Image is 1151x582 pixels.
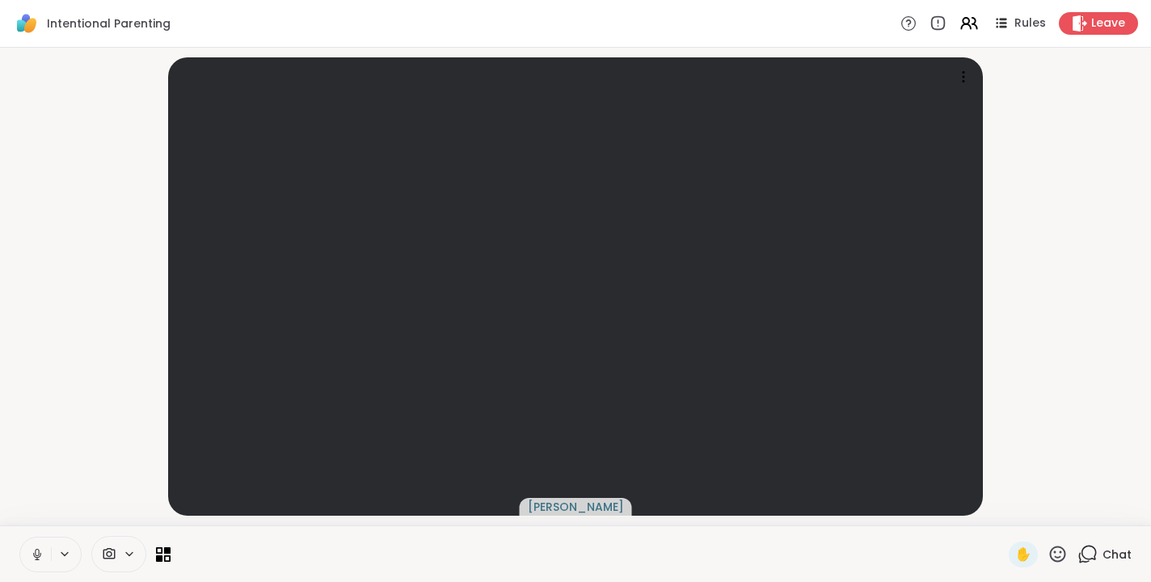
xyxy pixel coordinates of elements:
span: Intentional Parenting [47,15,171,32]
span: [PERSON_NAME] [528,499,624,515]
span: Chat [1103,546,1132,563]
img: ShareWell Logomark [13,10,40,37]
span: Leave [1091,15,1125,32]
span: Rules [1014,15,1046,32]
span: ✋ [1015,545,1031,564]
